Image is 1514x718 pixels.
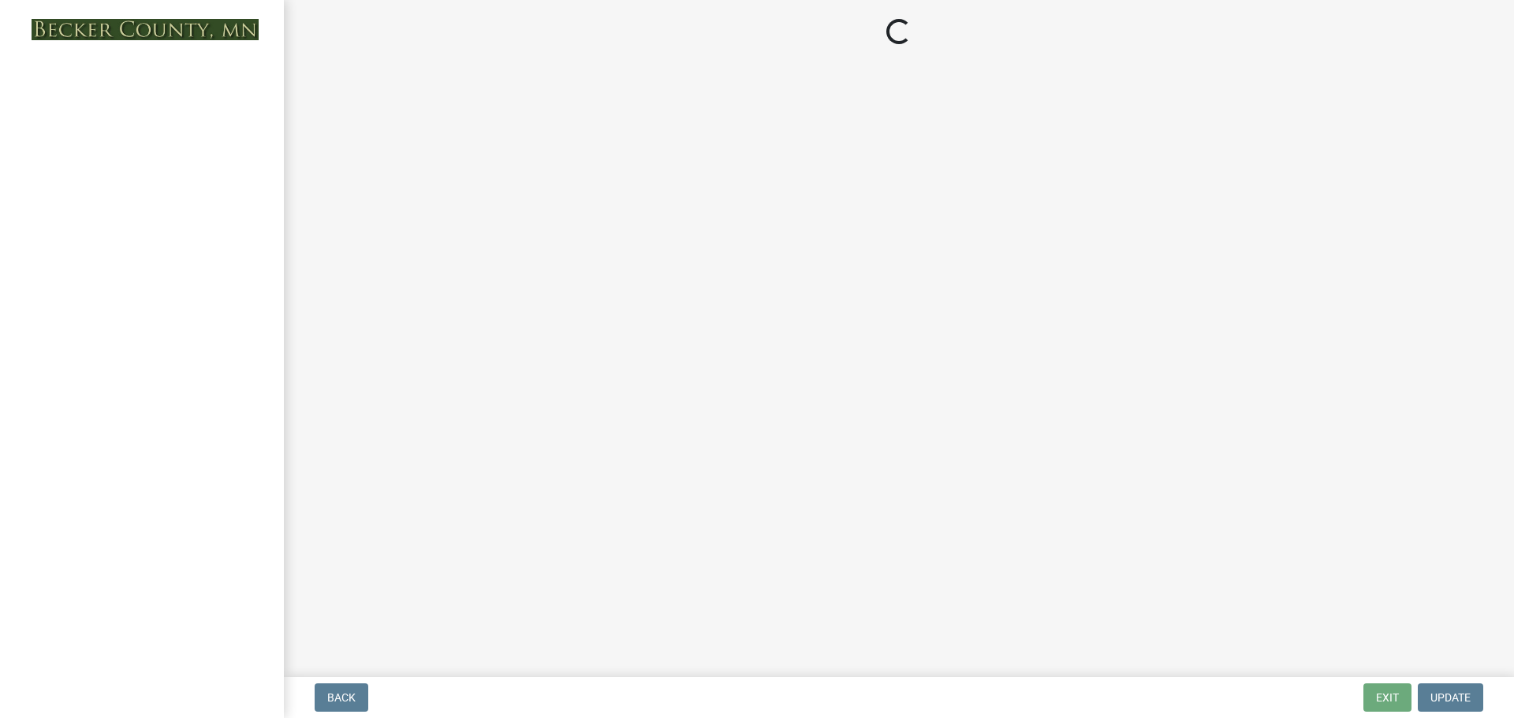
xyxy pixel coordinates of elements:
button: Update [1418,683,1483,712]
button: Exit [1363,683,1411,712]
button: Back [315,683,368,712]
span: Back [327,691,356,704]
span: Update [1430,691,1471,704]
img: Becker County, Minnesota [32,19,259,40]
